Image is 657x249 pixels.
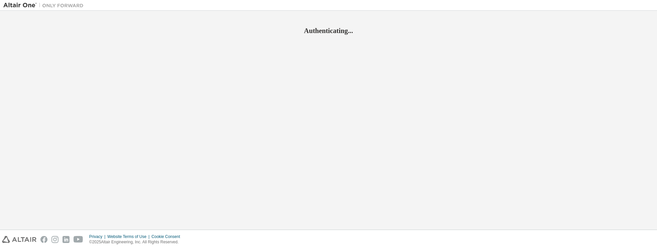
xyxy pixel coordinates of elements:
div: Cookie Consent [151,234,184,239]
div: Privacy [89,234,107,239]
img: instagram.svg [51,236,58,243]
img: Altair One [3,2,87,9]
img: youtube.svg [74,236,83,243]
p: © 2025 Altair Engineering, Inc. All Rights Reserved. [89,239,184,245]
h2: Authenticating... [3,26,654,35]
div: Website Terms of Use [107,234,151,239]
img: altair_logo.svg [2,236,36,243]
img: linkedin.svg [62,236,70,243]
img: facebook.svg [40,236,47,243]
